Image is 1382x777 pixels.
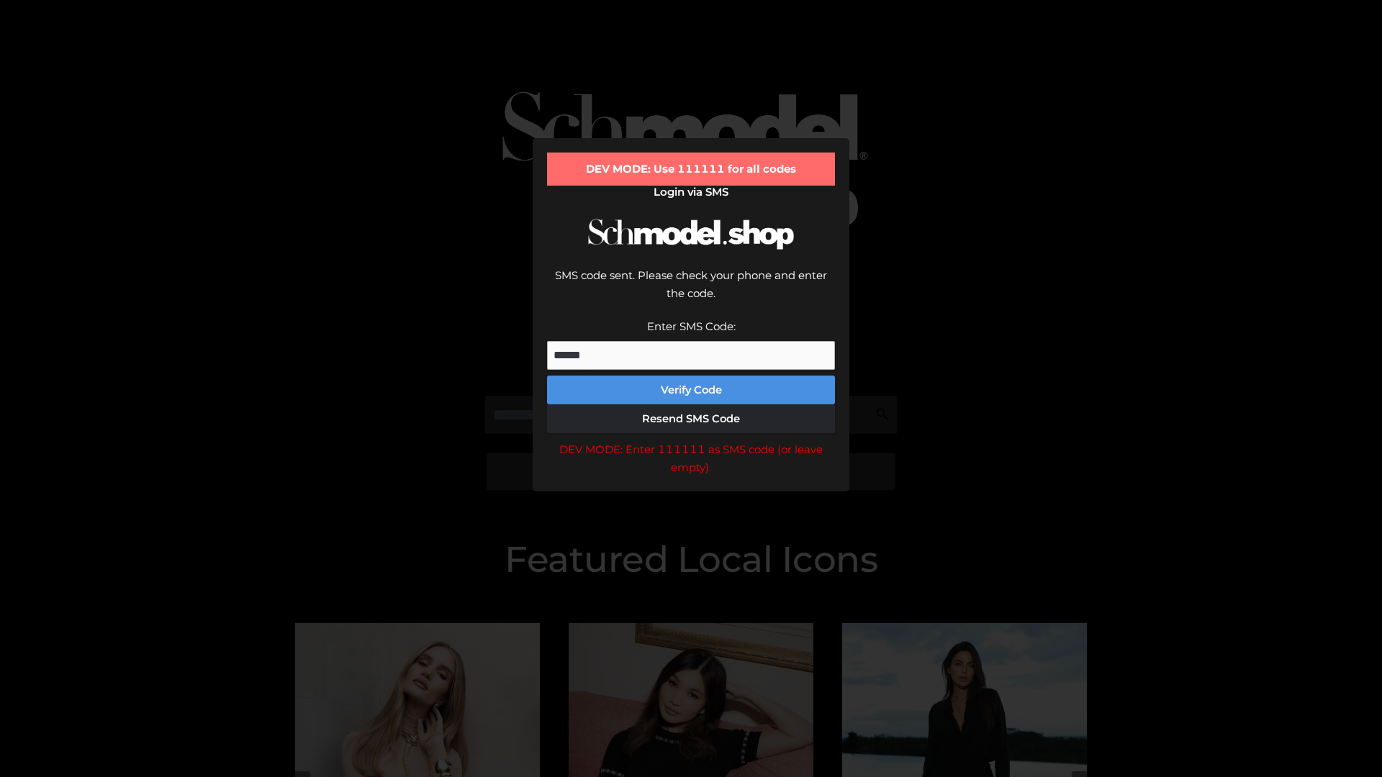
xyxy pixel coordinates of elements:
button: Resend SMS Code [547,404,835,433]
img: Schmodel Logo [583,206,799,263]
label: Enter SMS Code: [647,319,736,333]
div: DEV MODE: Enter 111111 as SMS code (or leave empty). [547,440,835,477]
h2: Login via SMS [547,186,835,199]
div: SMS code sent. Please check your phone and enter the code. [547,266,835,317]
div: DEV MODE: Use 111111 for all codes [547,153,835,186]
button: Verify Code [547,376,835,404]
